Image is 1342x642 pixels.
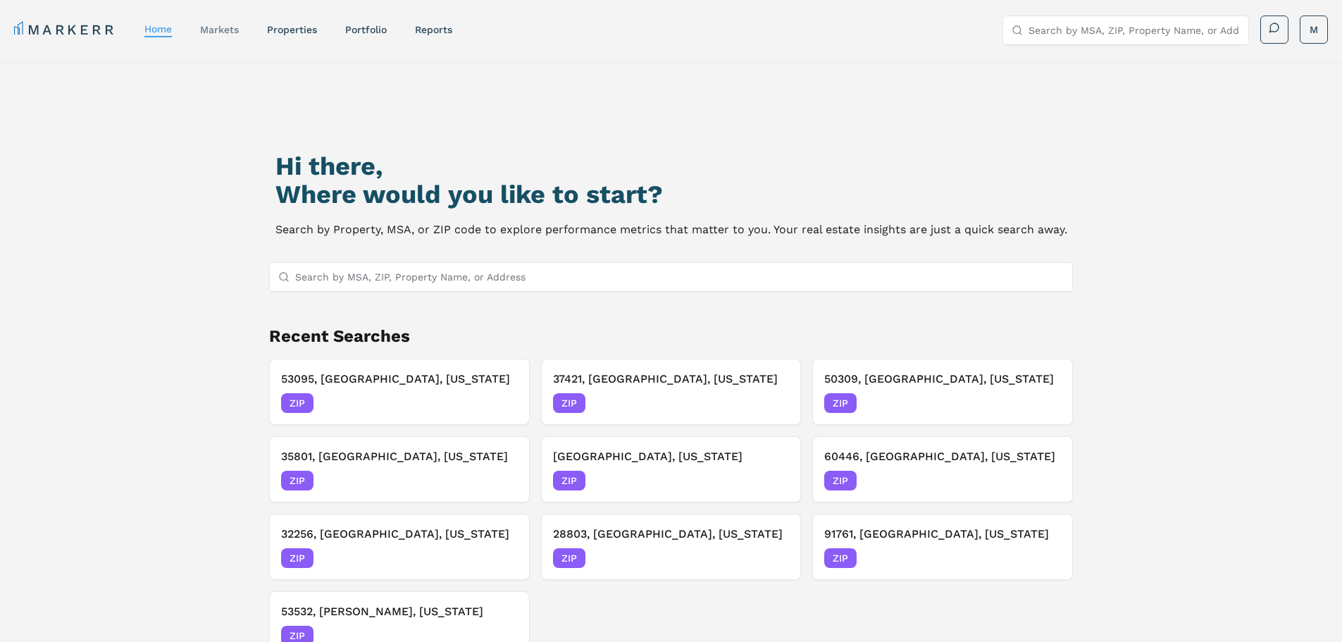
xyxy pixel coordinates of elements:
[200,24,239,35] a: markets
[824,548,857,568] span: ZIP
[275,180,1067,209] h2: Where would you like to start?
[269,325,1074,347] h2: Recent Searches
[553,371,790,388] h3: 37421, [GEOGRAPHIC_DATA], [US_STATE]
[812,359,1073,425] button: 50309, [GEOGRAPHIC_DATA], [US_STATE]ZIP[DATE]
[281,603,518,620] h3: 53532, [PERSON_NAME], [US_STATE]
[553,526,790,543] h3: 28803, [GEOGRAPHIC_DATA], [US_STATE]
[14,20,116,39] a: MARKERR
[553,548,585,568] span: ZIP
[281,548,313,568] span: ZIP
[275,152,1067,180] h1: Hi there,
[486,396,518,410] span: [DATE]
[486,474,518,488] span: [DATE]
[812,514,1073,580] button: 91761, [GEOGRAPHIC_DATA], [US_STATE]ZIP[DATE]
[757,474,789,488] span: [DATE]
[275,220,1067,240] p: Search by Property, MSA, or ZIP code to explore performance metrics that matter to you. Your real...
[144,23,172,35] a: home
[1029,474,1061,488] span: [DATE]
[267,24,317,35] a: properties
[553,448,790,465] h3: [GEOGRAPHIC_DATA], [US_STATE]
[757,551,789,565] span: [DATE]
[281,371,518,388] h3: 53095, [GEOGRAPHIC_DATA], [US_STATE]
[824,471,857,490] span: ZIP
[553,393,585,413] span: ZIP
[824,526,1061,543] h3: 91761, [GEOGRAPHIC_DATA], [US_STATE]
[269,436,530,502] button: 35801, [GEOGRAPHIC_DATA], [US_STATE]ZIP[DATE]
[541,359,802,425] button: 37421, [GEOGRAPHIC_DATA], [US_STATE]ZIP[DATE]
[824,393,857,413] span: ZIP
[541,514,802,580] button: 28803, [GEOGRAPHIC_DATA], [US_STATE]ZIP[DATE]
[1310,23,1318,37] span: M
[281,393,313,413] span: ZIP
[824,448,1061,465] h3: 60446, [GEOGRAPHIC_DATA], [US_STATE]
[553,471,585,490] span: ZIP
[269,514,530,580] button: 32256, [GEOGRAPHIC_DATA], [US_STATE]ZIP[DATE]
[812,436,1073,502] button: 60446, [GEOGRAPHIC_DATA], [US_STATE]ZIP[DATE]
[295,263,1064,291] input: Search by MSA, ZIP, Property Name, or Address
[541,436,802,502] button: [GEOGRAPHIC_DATA], [US_STATE]ZIP[DATE]
[824,371,1061,388] h3: 50309, [GEOGRAPHIC_DATA], [US_STATE]
[757,396,789,410] span: [DATE]
[281,526,518,543] h3: 32256, [GEOGRAPHIC_DATA], [US_STATE]
[281,471,313,490] span: ZIP
[1029,16,1240,44] input: Search by MSA, ZIP, Property Name, or Address
[415,24,452,35] a: reports
[486,551,518,565] span: [DATE]
[345,24,387,35] a: Portfolio
[269,359,530,425] button: 53095, [GEOGRAPHIC_DATA], [US_STATE]ZIP[DATE]
[1029,396,1061,410] span: [DATE]
[1300,16,1328,44] button: M
[1029,551,1061,565] span: [DATE]
[281,448,518,465] h3: 35801, [GEOGRAPHIC_DATA], [US_STATE]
